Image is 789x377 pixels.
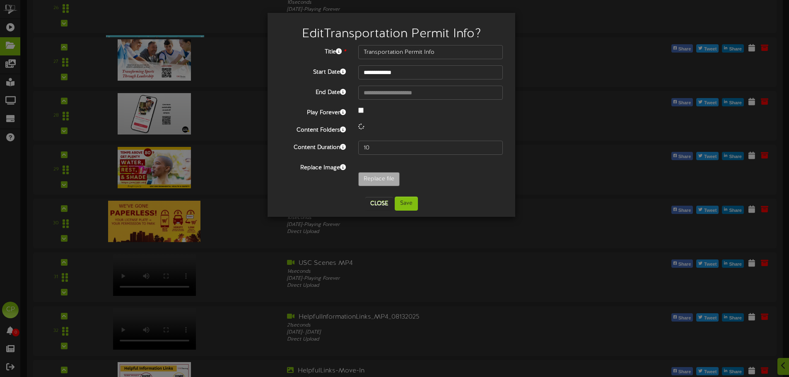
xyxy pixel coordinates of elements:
label: Start Date [274,65,352,77]
label: Content Duration [274,141,352,152]
label: Replace Image [274,161,352,172]
label: Content Folders [274,123,352,134]
label: Play Forever [274,106,352,117]
button: Close [365,197,393,210]
h2: Edit Transportation Permit Info ? [280,27,503,41]
label: Title [274,45,352,56]
input: 15 [358,141,503,155]
button: Save [395,197,418,211]
label: End Date [274,86,352,97]
input: Title [358,45,503,59]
